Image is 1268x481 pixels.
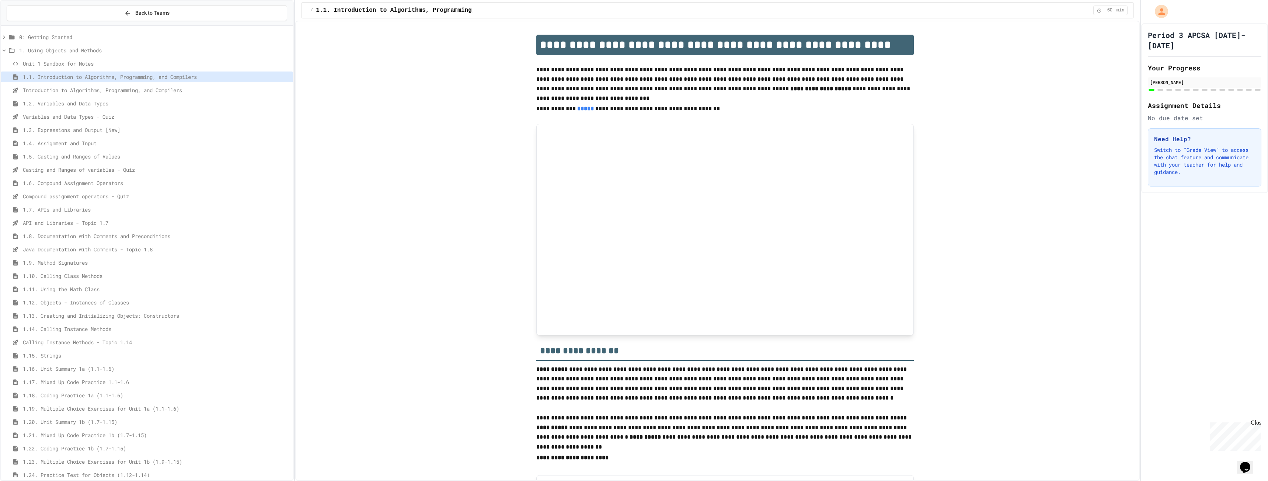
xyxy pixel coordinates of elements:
span: 1.22. Coding Practice 1b (1.7-1.15) [23,445,290,452]
span: 1.1. Introduction to Algorithms, Programming, and Compilers [316,6,525,15]
span: min [1117,7,1125,13]
span: 1.9. Method Signatures [23,259,290,266]
span: 1.2. Variables and Data Types [23,100,290,107]
span: 1.13. Creating and Initializing Objects: Constructors [23,312,290,320]
div: No due date set [1148,114,1261,122]
iframe: chat widget [1237,452,1261,474]
span: 1.18. Coding Practice 1a (1.1-1.6) [23,391,290,399]
div: [PERSON_NAME] [1150,79,1259,86]
span: Introduction to Algorithms, Programming, and Compilers [23,86,290,94]
span: 1.6. Compound Assignment Operators [23,179,290,187]
span: 1. Using Objects and Methods [19,46,290,54]
span: 1.17. Mixed Up Code Practice 1.1-1.6 [23,378,290,386]
h1: Period 3 APCSA [DATE]-[DATE] [1148,30,1261,50]
span: Unit 1 Sandbox for Notes [23,60,290,67]
span: 1.1. Introduction to Algorithms, Programming, and Compilers [23,73,290,81]
p: Switch to "Grade View" to access the chat feature and communicate with your teacher for help and ... [1154,146,1255,176]
div: Chat with us now!Close [3,3,51,47]
span: 1.14. Calling Instance Methods [23,325,290,333]
span: 1.3. Expressions and Output [New] [23,126,290,134]
span: 1.5. Casting and Ranges of Values [23,153,290,160]
iframe: chat widget [1207,419,1261,451]
span: Java Documentation with Comments - Topic 1.8 [23,245,290,253]
span: Compound assignment operators - Quiz [23,192,290,200]
div: My Account [1147,3,1170,20]
span: 1.16. Unit Summary 1a (1.1-1.6) [23,365,290,373]
span: API and Libraries - Topic 1.7 [23,219,290,227]
span: Calling Instance Methods - Topic 1.14 [23,338,290,346]
h3: Need Help? [1154,135,1255,143]
span: 1.11. Using the Math Class [23,285,290,293]
span: 1.7. APIs and Libraries [23,206,290,213]
span: 1.20. Unit Summary 1b (1.7-1.15) [23,418,290,426]
span: 1.12. Objects - Instances of Classes [23,299,290,306]
span: Variables and Data Types - Quiz [23,113,290,121]
span: 1.4. Assignment and Input [23,139,290,147]
span: 1.19. Multiple Choice Exercises for Unit 1a (1.1-1.6) [23,405,290,412]
h2: Your Progress [1148,63,1261,73]
span: 1.23. Multiple Choice Exercises for Unit 1b (1.9-1.15) [23,458,290,466]
button: Back to Teams [7,5,287,21]
span: 1.24. Practice Test for Objects (1.12-1.14) [23,471,290,479]
span: 1.21. Mixed Up Code Practice 1b (1.7-1.15) [23,431,290,439]
span: 1.10. Calling Class Methods [23,272,290,280]
span: 1.8. Documentation with Comments and Preconditions [23,232,290,240]
h2: Assignment Details [1148,100,1261,111]
span: Back to Teams [135,9,170,17]
span: 60 [1104,7,1116,13]
span: Casting and Ranges of variables - Quiz [23,166,290,174]
span: / [310,7,313,13]
span: 0: Getting Started [19,33,290,41]
span: 1.15. Strings [23,352,290,359]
